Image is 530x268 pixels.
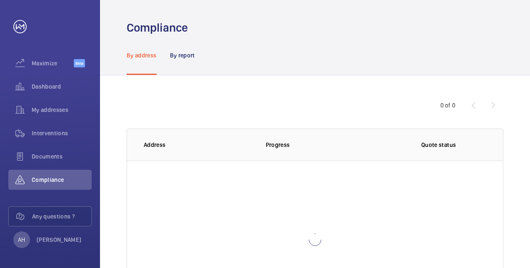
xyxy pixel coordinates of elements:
p: Quote status [421,141,456,149]
p: AH [18,236,25,244]
span: My addresses [32,106,92,114]
div: 0 of 0 [440,101,455,109]
span: Beta [74,59,85,67]
p: Address [144,141,252,149]
span: Any questions ? [32,212,91,221]
span: Dashboard [32,82,92,91]
p: Progress [266,141,378,149]
span: Maximize [32,59,74,67]
p: By report [170,51,195,60]
span: Interventions [32,129,92,137]
span: Compliance [32,176,92,184]
h1: Compliance [127,20,188,35]
span: Documents [32,152,92,161]
p: By address [127,51,157,60]
p: [PERSON_NAME] [37,236,82,244]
